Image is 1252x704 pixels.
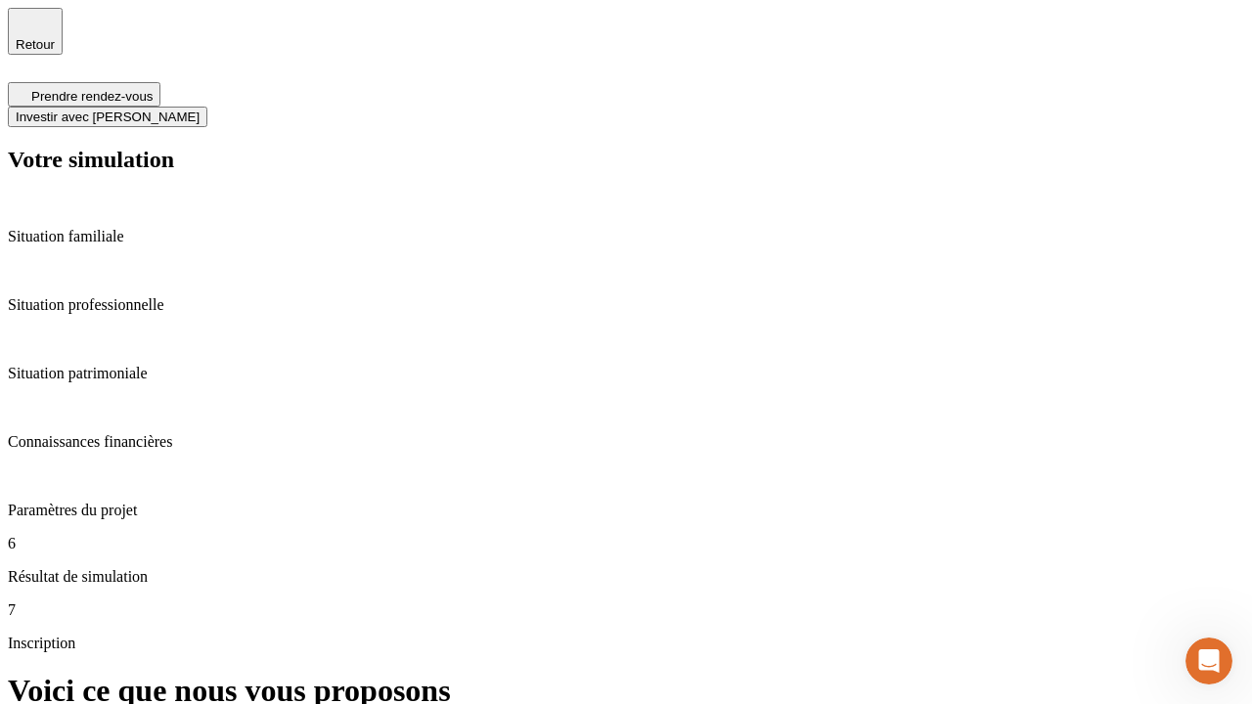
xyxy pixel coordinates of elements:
[8,82,160,107] button: Prendre rendez-vous
[8,601,1244,619] p: 7
[8,8,63,55] button: Retour
[1185,638,1232,684] iframe: Intercom live chat
[8,635,1244,652] p: Inscription
[8,502,1244,519] p: Paramètres du projet
[8,107,207,127] button: Investir avec [PERSON_NAME]
[8,568,1244,586] p: Résultat de simulation
[16,110,200,124] span: Investir avec [PERSON_NAME]
[8,433,1244,451] p: Connaissances financières
[16,37,55,52] span: Retour
[8,535,1244,552] p: 6
[8,365,1244,382] p: Situation patrimoniale
[8,228,1244,245] p: Situation familiale
[8,147,1244,173] h2: Votre simulation
[8,296,1244,314] p: Situation professionnelle
[31,89,153,104] span: Prendre rendez-vous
